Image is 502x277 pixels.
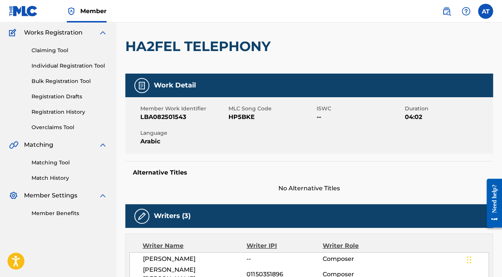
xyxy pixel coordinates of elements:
[246,254,323,263] span: --
[442,7,451,16] img: search
[125,184,493,193] span: No Alternative Titles
[405,113,491,122] span: 04:02
[228,113,315,122] span: HP5BKE
[439,4,454,19] a: Public Search
[32,123,107,131] a: Overclaims Tool
[133,169,485,176] h5: Alternative Titles
[140,137,227,146] span: Arabic
[481,173,502,233] iframe: Resource Center
[140,129,227,137] span: Language
[32,174,107,182] a: Match History
[154,81,196,90] h5: Work Detail
[405,105,491,113] span: Duration
[140,105,227,113] span: Member Work Identifier
[246,241,323,250] div: Writer IPI
[154,212,191,220] h5: Writers (3)
[323,241,392,250] div: Writer Role
[24,140,53,149] span: Matching
[67,7,76,16] img: Top Rightsholder
[143,254,246,263] span: [PERSON_NAME]
[228,105,315,113] span: MLC Song Code
[461,7,470,16] img: help
[9,28,19,37] img: Works Registration
[458,4,473,19] div: Help
[32,77,107,85] a: Bulk Registration Tool
[24,191,77,200] span: Member Settings
[9,191,18,200] img: Member Settings
[98,28,107,37] img: expand
[323,254,392,263] span: Composer
[32,47,107,54] a: Claiming Tool
[478,4,493,19] div: User Menu
[317,113,403,122] span: --
[80,7,107,15] span: Member
[32,62,107,70] a: Individual Registration Tool
[125,38,274,55] h2: HA2FEL TELEPHONY
[98,191,107,200] img: expand
[143,241,246,250] div: Writer Name
[32,108,107,116] a: Registration History
[32,159,107,167] a: Matching Tool
[32,93,107,101] a: Registration Drafts
[9,140,18,149] img: Matching
[32,209,107,217] a: Member Benefits
[140,113,227,122] span: LBA082501543
[137,81,146,90] img: Work Detail
[317,105,403,113] span: ISWC
[467,248,471,271] div: Drag
[24,28,83,37] span: Works Registration
[137,212,146,221] img: Writers
[464,241,502,277] iframe: Chat Widget
[9,6,38,17] img: MLC Logo
[98,140,107,149] img: expand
